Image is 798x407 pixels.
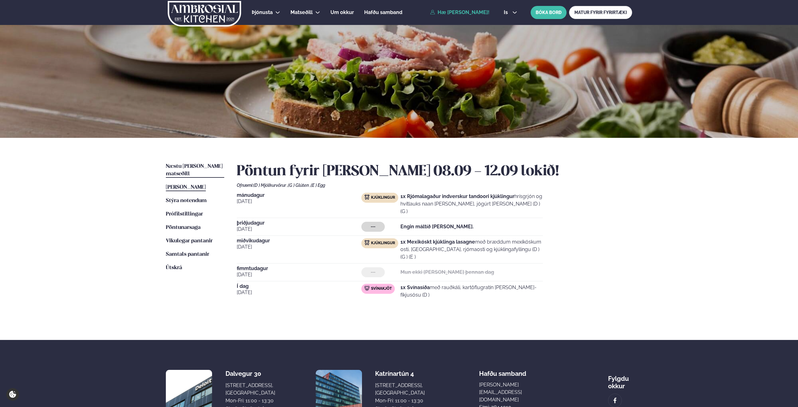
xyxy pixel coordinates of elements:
span: Í dag [237,284,361,289]
a: Hafðu samband [364,9,402,16]
img: logo [167,1,242,27]
span: þriðjudagur [237,220,361,225]
span: [DATE] [237,225,361,233]
span: [DATE] [237,243,361,251]
p: með rauðkáli, kartöflugratín [PERSON_NAME]- fíkjusósu (D ) [400,284,543,299]
span: Vikulegar pantanir [166,238,213,244]
span: [DATE] [237,271,361,279]
span: Næstu [PERSON_NAME] matseðill [166,164,223,177]
div: [STREET_ADDRESS], [GEOGRAPHIC_DATA] [226,382,275,397]
strong: 1x Rjómalagaður indverskur tandoori kjúklingur [400,193,514,199]
div: [STREET_ADDRESS], [GEOGRAPHIC_DATA] [375,382,425,397]
span: Svínakjöt [371,286,392,291]
strong: Engin máltíð [PERSON_NAME]. [400,224,474,230]
a: Þjónusta [252,9,273,16]
span: Kjúklingur [371,195,395,200]
button: BÓKA BORÐ [531,6,567,19]
a: Um okkur [330,9,354,16]
a: Pöntunarsaga [166,224,201,231]
span: fimmtudagur [237,266,361,271]
span: [PERSON_NAME] [166,185,206,190]
p: hrísgrjón og hvítlauks naan [PERSON_NAME], jógúrt [PERSON_NAME] (D ) (G ) [400,193,543,215]
p: með bræddum mexíkóskum osti, [GEOGRAPHIC_DATA], rjómaosti og kjúklingafyllingu (D ) (G ) (E ) [400,238,543,261]
a: MATUR FYRIR FYRIRTÆKI [569,6,632,19]
span: (G ) Glúten , [288,183,311,188]
span: mánudagur [237,193,361,198]
div: Ofnæmi: [237,183,632,188]
a: Cookie settings [6,388,19,401]
span: Stýra notendum [166,198,207,203]
a: Samtals pantanir [166,251,209,258]
span: (E ) Egg [311,183,325,188]
button: is [499,10,522,15]
div: Fylgdu okkur [608,370,632,390]
strong: Mun ekki [PERSON_NAME] þennan dag [400,269,494,275]
a: [PERSON_NAME] [166,184,206,191]
a: image alt [608,394,622,407]
span: Matseðill [290,9,313,15]
a: Næstu [PERSON_NAME] matseðill [166,163,224,178]
a: [PERSON_NAME][EMAIL_ADDRESS][DOMAIN_NAME] [479,381,554,404]
span: Prófílstillingar [166,211,203,217]
span: is [504,10,510,15]
span: (D ) Mjólkurvörur , [253,183,288,188]
div: Katrínartún 4 [375,370,425,377]
a: Stýra notendum [166,197,207,205]
span: Útskrá [166,265,182,270]
img: chicken.svg [364,195,369,200]
span: miðvikudagur [237,238,361,243]
div: Mon-Fri: 11:00 - 13:30 [375,397,425,405]
span: [DATE] [237,289,361,296]
span: Hafðu samband [364,9,402,15]
img: pork.svg [364,286,369,291]
span: Hafðu samband [479,365,526,377]
span: Þjónusta [252,9,273,15]
a: Útskrá [166,264,182,272]
span: Samtals pantanir [166,252,209,257]
a: Hæ [PERSON_NAME]! [430,10,489,15]
div: Mon-Fri: 11:00 - 13:30 [226,397,275,405]
span: --- [371,224,375,229]
img: image alt [612,397,618,404]
span: Kjúklingur [371,241,395,246]
h2: Pöntun fyrir [PERSON_NAME] 08.09 - 12.09 lokið! [237,163,632,180]
strong: 1x Mexikóskt kjúklinga lasagne [400,239,475,245]
span: Pöntunarsaga [166,225,201,230]
span: --- [371,270,375,275]
strong: 1x Svínasíða [400,284,430,290]
a: Matseðill [290,9,313,16]
a: Vikulegar pantanir [166,237,213,245]
img: chicken.svg [364,240,369,245]
a: Prófílstillingar [166,211,203,218]
span: Um okkur [330,9,354,15]
span: [DATE] [237,198,361,205]
div: Dalvegur 30 [226,370,275,377]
